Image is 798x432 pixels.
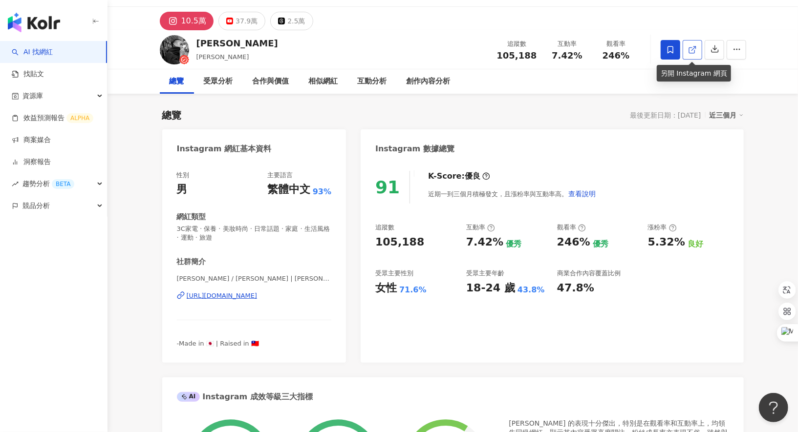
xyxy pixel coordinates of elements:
div: 最後更新日期：[DATE] [630,111,701,119]
span: 3C家電 · 保養 · 美妝時尚 · 日常話題 · 家庭 · 生活風格 · 運動 · 旅遊 [177,225,332,242]
div: 18-24 歲 [466,281,515,296]
div: 總覽 [162,108,182,122]
div: 性別 [177,171,190,180]
div: 47.8% [557,281,594,296]
div: BETA [52,179,74,189]
span: -Made in 🇯🇵 | Raised in 🇹🇼 [177,340,259,347]
div: 近三個月 [710,109,744,122]
div: 創作內容分析 [407,76,451,87]
div: 主要語言 [267,171,293,180]
div: 女性 [375,281,397,296]
div: 受眾分析 [204,76,233,87]
span: 競品分析 [22,195,50,217]
span: 資源庫 [22,85,43,107]
div: 觀看率 [598,39,635,49]
a: 商案媒合 [12,135,51,145]
div: [PERSON_NAME] [196,37,278,49]
div: 男 [177,182,188,197]
a: 洞察報告 [12,157,51,167]
a: [URL][DOMAIN_NAME] [177,291,332,300]
button: 37.9萬 [218,12,265,30]
img: KOL Avatar [160,35,189,64]
span: rise [12,181,19,187]
div: 43.8% [518,285,545,295]
div: 漲粉率 [648,223,677,232]
div: 網紅類型 [177,212,206,222]
div: 總覽 [170,76,184,87]
iframe: Help Scout Beacon - Open [759,393,788,422]
span: [PERSON_NAME] / [PERSON_NAME] | [PERSON_NAME] [177,274,332,283]
div: Instagram 數據總覽 [375,144,454,154]
a: searchAI 找網紅 [12,47,53,57]
div: [URL][DOMAIN_NAME] [187,291,258,300]
div: 互動率 [549,39,586,49]
div: 優良 [465,171,480,182]
div: 近期一到三個月積極發文，且漲粉率與互動率高。 [428,184,596,204]
div: 10.5萬 [181,14,207,28]
div: Instagram 成效等級三大指標 [177,391,313,402]
div: 71.6% [399,285,427,295]
div: 商業合作內容覆蓋比例 [557,269,621,278]
button: 2.5萬 [270,12,313,30]
div: 合作與價值 [253,76,289,87]
div: 繁體中文 [267,182,310,197]
span: 93% [313,186,331,197]
a: 效益預測報告ALPHA [12,113,93,123]
span: [PERSON_NAME] [196,53,249,61]
span: 趨勢分析 [22,173,74,195]
div: 7.42% [466,235,503,250]
div: 91 [375,177,400,197]
div: 受眾主要年齡 [466,269,504,278]
div: 37.9萬 [236,14,258,28]
div: 互動率 [466,223,495,232]
div: 良好 [688,239,703,249]
div: 互動分析 [358,76,387,87]
span: 7.42% [552,51,582,61]
div: 觀看率 [557,223,586,232]
div: 追蹤數 [497,39,537,49]
button: 查看說明 [568,184,596,204]
button: 10.5萬 [160,12,214,30]
div: 優秀 [506,239,521,249]
div: 追蹤數 [375,223,394,232]
span: 105,188 [497,50,537,61]
div: 優秀 [593,239,608,249]
div: K-Score : [428,171,490,182]
span: 246% [603,51,630,61]
div: 另開 Instagram 網頁 [657,65,731,82]
img: logo [8,13,60,32]
span: 查看說明 [568,190,596,198]
div: 受眾主要性別 [375,269,413,278]
div: Instagram 網紅基本資料 [177,144,272,154]
div: 2.5萬 [287,14,305,28]
div: 105,188 [375,235,424,250]
a: 找貼文 [12,69,44,79]
div: 5.32% [648,235,685,250]
div: 相似網紅 [309,76,338,87]
div: AI [177,392,200,402]
div: 社群簡介 [177,257,206,267]
div: 246% [557,235,590,250]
